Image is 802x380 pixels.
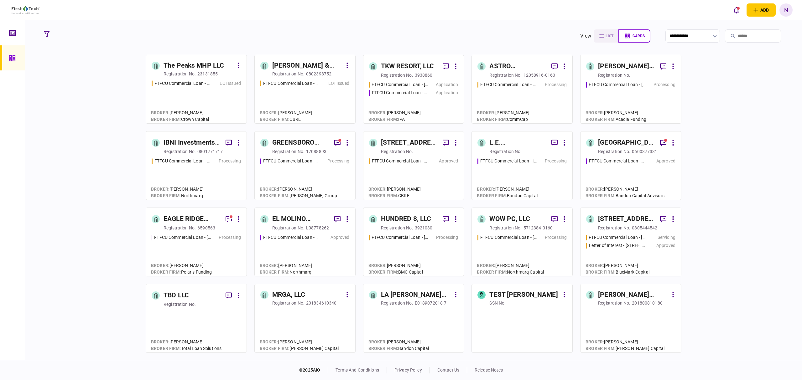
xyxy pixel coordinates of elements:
div: 0801771717 [197,148,223,155]
a: EL MOLINO MOBILE HOME PARK, LLCregistration no.L08778262FTFCU Commercial Loan - 1552 W Miracle Mi... [254,208,356,276]
span: Broker : [368,263,387,268]
span: Broker : [260,110,278,115]
div: [PERSON_NAME] [477,186,537,193]
a: [STREET_ADDRESS], LLCregistration no.0805444542FTFCU Commercial Loan - 8401 Chagrin Road Bainbrid... [580,208,681,276]
div: registration no. [598,148,630,155]
div: FTFCU Commercial Loan - 6 Dunbar Rd Monticello NY [589,81,645,88]
span: Broker : [586,187,604,192]
span: Broker : [260,339,278,344]
div: Bandon Capital [368,345,429,352]
div: © 2025 AIO [299,367,328,373]
div: registration no. [164,225,196,231]
a: terms and conditions [336,367,379,372]
span: broker firm : [368,117,398,122]
div: view [580,32,591,40]
div: [PERSON_NAME] COMMONS INVESTMENTS, LLC [598,290,668,300]
span: Broker : [477,263,495,268]
div: SSN no. [489,300,506,306]
div: Processing [545,234,567,241]
span: broker firm : [368,346,398,351]
div: [PERSON_NAME] [151,110,209,116]
div: FTFCU Commercial Loan - 1770 Allens Circle Greensboro GA [263,158,320,164]
div: N [779,3,793,17]
div: registration no. [164,71,196,77]
div: registration no. [272,71,305,77]
span: Broker : [477,187,495,192]
div: 0802398752 [306,71,331,77]
div: registration no. [598,72,630,78]
div: [PERSON_NAME] & [PERSON_NAME] PROPERTY HOLDINGS, LLC [272,61,342,71]
div: Northmarq [260,269,312,275]
div: 17088893 [306,148,326,155]
div: FTFCU Commercial Loan - 6 Uvalde Road Houston TX [154,158,211,164]
div: Approved [656,242,675,249]
div: FTFCU Commercial Loan - 3969 Morse Crossing Columbus [372,234,428,241]
div: registration no. [381,148,413,155]
span: Broker : [151,339,169,344]
div: EL MOLINO MOBILE HOME PARK, LLC [272,214,329,224]
a: IBNI Investments, LLCregistration no.0801771717FTFCU Commercial Loan - 6 Uvalde Road Houston TX P... [146,131,247,200]
button: cards [618,29,650,43]
div: registration no. [164,301,196,307]
span: Broker : [151,110,169,115]
div: [PERSON_NAME] [586,110,646,116]
span: Broker : [368,339,387,344]
div: registration no. [598,300,630,306]
span: broker firm : [260,117,290,122]
span: Broker : [368,187,387,192]
a: TEST [PERSON_NAME]SSN no. [471,284,573,353]
span: broker firm : [586,117,616,122]
div: GREENSBORO ESTATES LLC [272,138,329,148]
div: CommCap [477,116,529,123]
span: broker firm : [586,270,616,275]
div: [PERSON_NAME] [151,262,212,269]
div: EAGLE RIDGE EQUITY LLC [164,214,221,224]
div: [PERSON_NAME] Capital [260,345,339,352]
div: [PERSON_NAME] [260,262,312,269]
div: [PERSON_NAME] [260,339,339,345]
div: 3921030 [415,225,433,231]
div: FTFCU Commercial Loan - 7600 Harpers Green Way Chesterfield [372,158,428,164]
span: broker firm : [368,193,398,198]
div: CBRE [368,193,421,199]
span: broker firm : [477,117,507,122]
span: broker firm : [260,346,290,351]
a: [PERSON_NAME] Regency Partners LLCregistration no.FTFCU Commercial Loan - 6 Dunbar Rd Monticello ... [580,55,681,124]
a: privacy policy [394,367,422,372]
span: Broker : [260,263,278,268]
span: Broker : [586,339,604,344]
img: client company logo [12,6,39,14]
div: Letter of Interest - 3711 Chester Avenue Cleveland [589,242,646,249]
div: BMC Capital [368,269,423,275]
div: registration no. [164,148,196,155]
button: open notifications list [730,3,743,17]
div: Polaris Funding [151,269,212,275]
a: [STREET_ADDRESS], LLCregistration no.FTFCU Commercial Loan - 7600 Harpers Green Way Chesterfield ... [363,131,464,200]
a: TBD LLCregistration no.Broker:[PERSON_NAME]broker firm:Total Loan Solutions [146,284,247,353]
div: [GEOGRAPHIC_DATA] PASSAIC, LLC [598,138,655,148]
div: [STREET_ADDRESS], LLC [598,214,655,224]
div: L.E. [PERSON_NAME] Properties Inc. [489,138,546,148]
div: [PERSON_NAME] [586,262,649,269]
div: [PERSON_NAME] [368,262,423,269]
div: [PERSON_NAME] [586,186,664,193]
span: Broker : [368,110,387,115]
span: cards [633,34,645,38]
span: broker firm : [477,193,507,198]
div: Northmarq Capital [477,269,544,275]
div: LA [PERSON_NAME] LLC. [381,290,451,300]
div: MRGA, LLC [272,290,305,300]
span: Broker : [586,110,604,115]
div: 0805444542 [632,225,657,231]
div: IBNI Investments, LLC [164,138,221,148]
a: EAGLE RIDGE EQUITY LLCregistration no.6590563FTFCU Commercial Loan - 26095 Kestrel Dr Evan Mills ... [146,208,247,276]
a: contact us [437,367,459,372]
div: LOI Issued [328,80,349,87]
span: Broker : [477,110,495,115]
div: BlueMark Capital [586,269,649,275]
button: list [594,29,618,43]
div: [PERSON_NAME] [477,262,544,269]
a: GREENSBORO ESTATES LLCregistration no.17088893FTFCU Commercial Loan - 1770 Allens Circle Greensbo... [254,131,356,200]
a: TKW RESORT, LLCregistration no.3938860FTFCU Commercial Loan - 1402 Boone StreetApplicationFTFCU C... [363,55,464,124]
div: FTFCU Commercial Loan - 25590 Avenue Stafford [480,158,537,164]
